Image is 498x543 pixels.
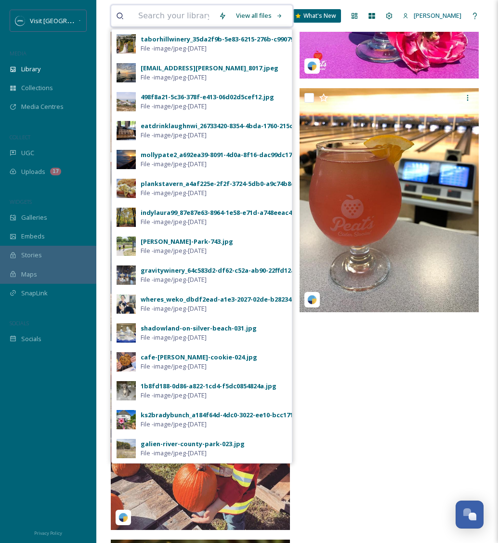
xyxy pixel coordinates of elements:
[21,102,64,111] span: Media Centres
[117,179,136,198] img: 2e73891f-ab8f-4253-a8c3-a406a4e3b9fa.jpg
[141,150,315,159] div: mollypate2_a692ea39-8091-4d0a-8f16-dac99dc1702f.jpg
[117,92,136,111] img: 2067e881-ea1c-4d66-a82b-0a50f378b0e4.jpg
[141,304,207,313] span: File - image/jpeg - [DATE]
[21,251,42,260] span: Stories
[10,133,30,141] span: COLLECT
[141,362,207,371] span: File - image/jpeg - [DATE]
[141,353,257,362] div: cafe-[PERSON_NAME]-cookie-024.jpg
[21,83,53,93] span: Collections
[117,150,136,169] img: 2550bc49-d48c-4aa3-9b9d-69181569b3bf.jpg
[30,16,137,25] span: Visit [GEOGRAPHIC_DATA][US_STATE]
[21,334,41,344] span: Socials
[133,5,214,26] input: Search your library
[141,237,233,246] div: [PERSON_NAME]-Park-743.jpg
[141,73,207,82] span: File - image/jpeg - [DATE]
[141,266,323,275] div: gravitywinery_64c583d2-df62-c52a-ab90-22ffd12ad50d.jpg
[141,188,207,198] span: File - image/jpeg - [DATE]
[21,65,40,74] span: Library
[117,352,136,371] img: 9fab028a-e1a4-4f73-851a-a11c20087272.jpg
[118,513,128,522] img: snapsea-logo.png
[21,148,34,158] span: UGC
[117,265,136,285] img: c531fcff-dbf3-443d-942e-15dd75740565.jpg
[117,323,136,343] img: 44988813-99e9-43fe-b8b2-56686d12c232.jpg
[141,391,207,400] span: File - image/jpeg - [DATE]
[141,449,207,458] span: File - image/jpeg - [DATE]
[141,93,274,102] div: 498f8a21-5c36-378f-e413-06d02d5cef12.jpg
[141,420,207,429] span: File - image/jpeg - [DATE]
[141,411,327,420] div: ks2bradybunch_a184f64d-4dc0-3022-ee10-bcc171f233fe.jpg
[141,295,324,304] div: wheres_weko_dbdf2ead-a1e3-2027-02de-b2823403c849.jpg
[15,16,25,26] img: SM%20Social%20Profile.png
[141,333,207,342] span: File - image/jpeg - [DATE]
[141,102,207,111] span: File - image/jpeg - [DATE]
[21,289,48,298] span: SnapLink
[141,159,207,169] span: File - image/jpeg - [DATE]
[117,381,136,400] img: 782b93ab-e039-48e4-9892-cd4d6fcf3b01.jpg
[307,61,317,71] img: snapsea-logo.png
[293,9,341,23] a: What's New
[34,527,62,538] a: Privacy Policy
[10,50,26,57] span: MEDIA
[34,530,62,536] span: Privacy Policy
[21,270,37,279] span: Maps
[141,208,313,217] div: indylaura99_87e87e63-8964-1e58-e71d-a748eeac4ff9.jpg
[300,88,479,312] img: peatscidersocial_18161083360047819.jpg
[141,44,207,53] span: File - image/jpeg - [DATE]
[141,275,207,284] span: File - image/jpeg - [DATE]
[117,208,136,227] img: 48b27da9-b22f-4137-b75f-21448e708642.jpg
[21,213,47,222] span: Galleries
[414,11,461,20] span: [PERSON_NAME]
[50,168,61,175] div: 17
[117,237,136,256] img: b79ed9e4-fd30-48ba-8c55-0ed260dbb2da.jpg
[141,121,333,131] div: eatdrinklaughnwi_26733420-8354-4bda-1760-215d6c51872c.jpg
[141,324,257,333] div: shadowland-on-silver-beach-031.jpg
[141,217,207,226] span: File - image/jpeg - [DATE]
[141,179,321,188] div: plankstavern_a4af225e-2f2f-3724-5db0-a9c74b8cf7a3.jpg
[10,198,32,205] span: WIDGETS
[117,121,136,140] img: 6f649f57-1f1d-4f85-a908-0356b70e4379.jpg
[111,351,290,530] img: pumpkintreefarm_18005121058874120.jpg
[21,167,45,176] span: Uploads
[141,382,276,391] div: 1b8fd188-0d86-a822-1cd4-f5dc0854824a.jpg
[117,439,136,458] img: ad4de3e6-e0c5-46b3-b4b4-cc211a3a67e0.jpg
[10,319,29,327] span: SOCIALS
[117,294,136,314] img: a33d078a-adae-4e29-bcfc-942ccbb24721.jpg
[117,34,136,53] img: 089967e9-9095-4851-b128-a7dc6b73c019.jpg
[141,131,207,140] span: File - image/jpeg - [DATE]
[307,295,317,305] img: snapsea-logo.png
[117,410,136,429] img: be157c12-4cb9-428f-9ae5-fd95cfa96f18.jpg
[141,35,328,44] div: taborhillwinery_35da2f9b-5e83-6215-276b-c990796c06ea.jpg
[111,162,290,341] img: peatscidersocial_babde20a-ffb0-82ea-87b8-28ab315dfd76.jpg
[141,439,245,449] div: galien-river-county-park-023.jpg
[141,246,207,255] span: File - image/jpeg - [DATE]
[21,232,45,241] span: Embeds
[141,64,278,73] div: [EMAIL_ADDRESS][PERSON_NAME]_8017.jpeg
[456,501,484,529] button: Open Chat
[117,63,136,82] img: 97309111-a98e-4f2e-b189-11f2a126d859.jpg
[231,6,288,25] a: View all files
[398,6,466,25] a: [PERSON_NAME]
